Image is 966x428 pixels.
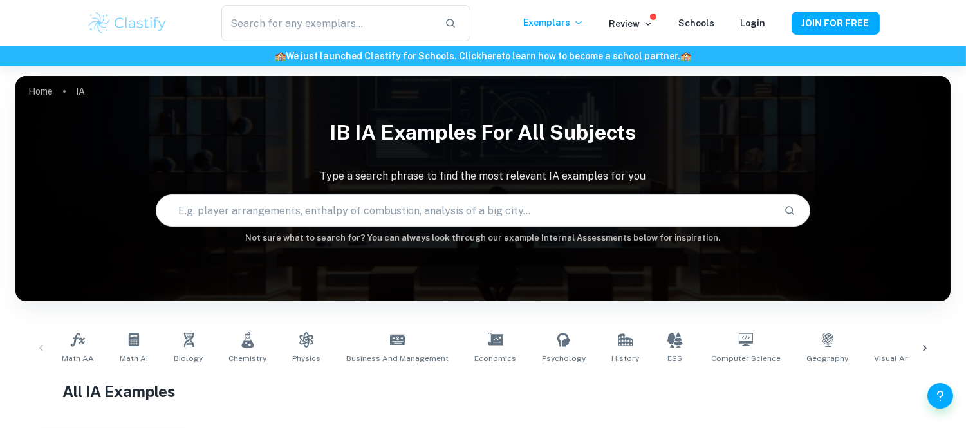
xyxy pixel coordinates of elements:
[15,232,951,245] h6: Not sure what to search for? You can always look through our example Internal Assessments below f...
[156,192,774,228] input: E.g. player arrangements, enthalpy of combustion, analysis of a big city...
[806,353,848,364] span: Geography
[120,353,148,364] span: Math AI
[611,353,639,364] span: History
[62,380,904,403] h1: All IA Examples
[76,84,85,98] p: IA
[474,353,516,364] span: Economics
[679,18,715,28] a: Schools
[779,200,801,221] button: Search
[15,169,951,184] p: Type a search phrase to find the most relevant IA examples for you
[292,353,320,364] span: Physics
[15,112,951,153] h1: IB IA examples for all subjects
[346,353,449,364] span: Business and Management
[28,82,53,100] a: Home
[792,12,880,35] button: JOIN FOR FREE
[221,5,434,41] input: Search for any exemplars...
[542,353,586,364] span: Psychology
[668,353,683,364] span: ESS
[741,18,766,28] a: Login
[927,383,953,409] button: Help and Feedback
[3,49,963,63] h6: We just launched Clastify for Schools. Click to learn how to become a school partner.
[62,353,94,364] span: Math AA
[481,51,501,61] a: here
[680,51,691,61] span: 🏫
[87,10,169,36] img: Clastify logo
[524,15,584,30] p: Exemplars
[174,353,203,364] span: Biology
[711,353,781,364] span: Computer Science
[275,51,286,61] span: 🏫
[609,17,653,31] p: Review
[228,353,266,364] span: Chemistry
